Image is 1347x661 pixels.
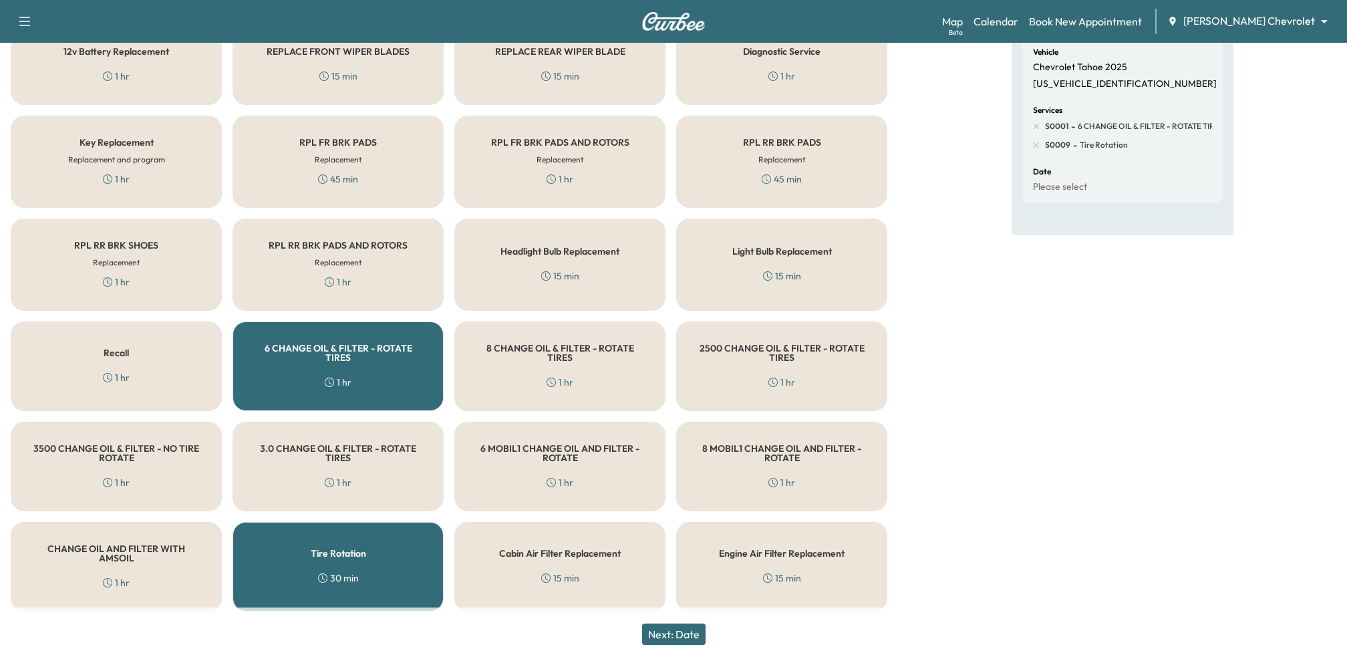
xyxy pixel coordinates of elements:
[1033,106,1062,114] h6: Services
[942,13,963,29] a: MapBeta
[698,444,865,462] h5: 8 MOBIL1 CHANGE OIL AND FILTER - ROTATE
[255,344,422,362] h5: 6 CHANGE OIL & FILTER - ROTATE TIRES
[311,549,366,558] h5: Tire Rotation
[1075,121,1224,132] span: 6 CHANGE OIL & FILTER - ROTATE TIRES
[763,571,801,585] div: 15 min
[491,138,629,147] h5: RPL FR BRK PADS AND ROTORS
[1070,138,1077,152] span: -
[299,138,377,147] h5: RPL FR BRK PADS
[1029,13,1142,29] a: Book New Appointment
[1033,181,1087,193] p: Please select
[768,476,795,489] div: 1 hr
[33,444,200,462] h5: 3500 CHANGE OIL & FILTER - NO TIRE ROTATE
[319,70,357,83] div: 15 min
[974,13,1018,29] a: Calendar
[315,257,361,269] h6: Replacement
[541,70,579,83] div: 15 min
[641,12,706,31] img: Curbee Logo
[1077,140,1128,150] span: Tire Rotation
[68,154,165,166] h6: Replacement and program
[325,476,351,489] div: 1 hr
[541,269,579,283] div: 15 min
[1033,168,1051,176] h6: Date
[743,138,821,147] h5: RPL RR BRK PADS
[763,269,801,283] div: 15 min
[103,576,130,589] div: 1 hr
[476,344,643,362] h5: 8 CHANGE OIL & FILTER - ROTATE TIRES
[74,241,158,250] h5: RPL RR BRK SHOES
[768,70,795,83] div: 1 hr
[315,154,361,166] h6: Replacement
[318,571,359,585] div: 30 min
[642,624,706,645] button: Next: Date
[1033,61,1127,74] p: Chevrolet Tahoe 2025
[255,444,422,462] h5: 3.0 CHANGE OIL & FILTER - ROTATE TIRES
[768,376,795,389] div: 1 hr
[476,444,643,462] h5: 6 MOBIL1 CHANGE OIL AND FILTER - ROTATE
[1068,120,1075,133] span: -
[537,154,583,166] h6: Replacement
[541,571,579,585] div: 15 min
[495,47,625,56] h5: REPLACE REAR WIPER BLADE
[103,371,130,384] div: 1 hr
[1033,78,1217,90] p: [US_VEHICLE_IDENTIFICATION_NUMBER]
[33,544,200,563] h5: CHANGE OIL AND FILTER WITH AMSOIL
[743,47,820,56] h5: Diagnostic Service
[547,476,573,489] div: 1 hr
[93,257,140,269] h6: Replacement
[547,172,573,186] div: 1 hr
[325,376,351,389] div: 1 hr
[1183,13,1315,29] span: [PERSON_NAME] Chevrolet
[1045,121,1068,132] span: S0001
[103,275,130,289] div: 1 hr
[758,154,805,166] h6: Replacement
[103,476,130,489] div: 1 hr
[318,172,358,186] div: 45 min
[500,247,619,256] h5: Headlight Bulb Replacement
[698,344,865,362] h5: 2500 CHANGE OIL & FILTER - ROTATE TIRES
[547,376,573,389] div: 1 hr
[269,241,408,250] h5: RPL RR BRK PADS AND ROTORS
[80,138,154,147] h5: Key Replacement
[103,70,130,83] div: 1 hr
[1033,48,1058,56] h6: Vehicle
[732,247,832,256] h5: Light Bulb Replacement
[325,275,351,289] div: 1 hr
[499,549,621,558] h5: Cabin Air Filter Replacement
[104,348,129,358] h5: Recall
[762,172,802,186] div: 45 min
[949,27,963,37] div: Beta
[63,47,169,56] h5: 12v Battery Replacement
[267,47,410,56] h5: REPLACE FRONT WIPER BLADES
[1045,140,1070,150] span: S0009
[719,549,845,558] h5: Engine Air Filter Replacement
[103,172,130,186] div: 1 hr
